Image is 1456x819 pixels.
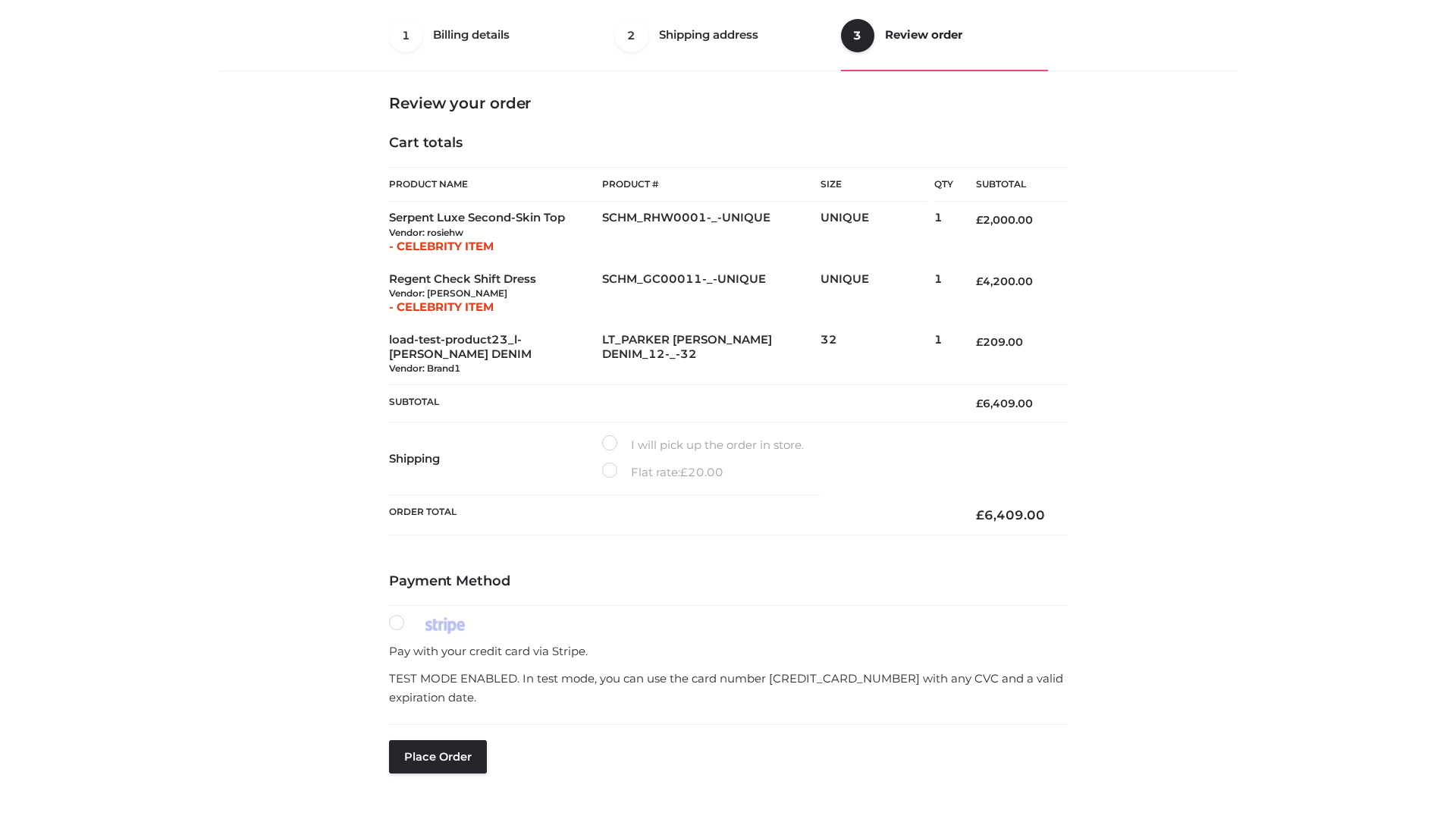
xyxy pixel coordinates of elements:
[389,202,602,263] td: Serpent Luxe Second-Skin Top
[602,435,804,455] label: I will pick up the order in store.
[953,168,1067,202] th: Subtotal
[976,213,983,227] span: £
[976,507,984,522] span: £
[602,263,821,324] td: SCHM_GC00011-_-UNIQUE
[389,422,602,495] th: Shipping
[389,385,953,422] th: Subtotal
[389,362,460,374] small: Vendor: Brand1
[602,324,821,385] td: LT_PARKER [PERSON_NAME] DENIM_12-_-32
[602,202,821,263] td: SCHM_RHW0001-_-UNIQUE
[934,167,953,202] th: Qty
[602,463,723,482] label: Flat rate:
[389,495,953,535] th: Order Total
[821,202,934,263] td: UNIQUE
[389,135,1067,152] h4: Cart totals
[389,167,602,202] th: Product Name
[389,94,1067,112] h3: Review your order
[602,167,821,202] th: Product #
[389,263,602,324] td: Regent Check Shift Dress
[976,397,983,410] span: £
[389,300,494,314] span: - CELEBRITY ITEM
[976,335,1023,349] bdi: 209.00
[821,324,934,385] td: 32
[389,239,494,253] span: - CELEBRITY ITEM
[389,573,1067,590] h4: Payment Method
[680,465,723,479] bdi: 20.00
[934,202,953,263] td: 1
[976,275,1033,288] bdi: 4,200.00
[389,642,1067,661] p: Pay with your credit card via Stripe.
[976,213,1033,227] bdi: 2,000.00
[389,324,602,385] td: load-test-product23_l-[PERSON_NAME] DENIM
[976,275,983,288] span: £
[976,397,1033,410] bdi: 6,409.00
[389,669,1067,708] p: TEST MODE ENABLED. In test mode, you can use the card number [CREDIT_CARD_NUMBER] with any CVC an...
[976,335,983,349] span: £
[934,324,953,385] td: 1
[934,263,953,324] td: 1
[389,287,507,299] small: Vendor: [PERSON_NAME]
[680,465,688,479] span: £
[821,168,927,202] th: Size
[976,507,1045,522] bdi: 6,409.00
[821,263,934,324] td: UNIQUE
[389,740,487,773] button: Place order
[389,227,463,238] small: Vendor: rosiehw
